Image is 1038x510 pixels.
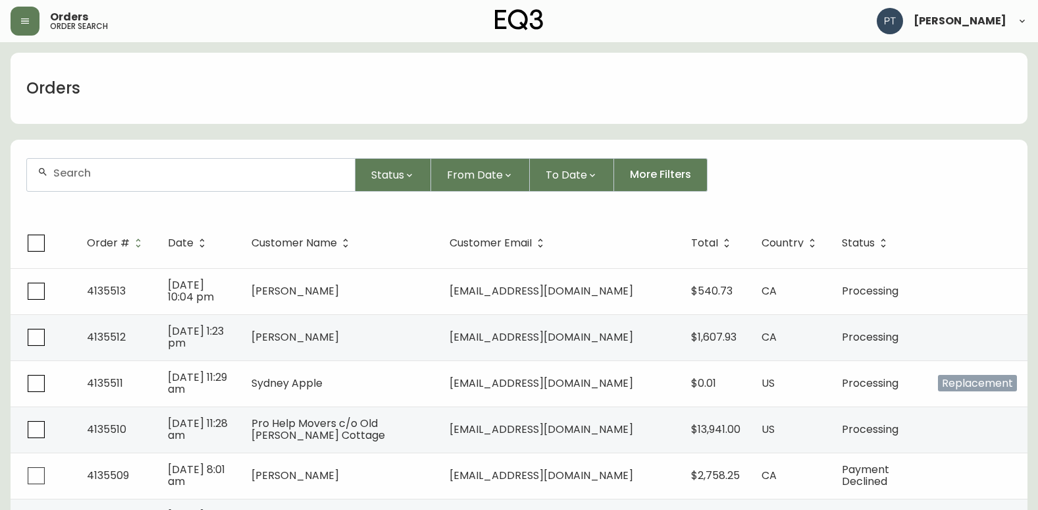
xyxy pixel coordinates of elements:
[168,277,214,304] span: [DATE] 10:04 pm
[168,237,211,249] span: Date
[431,158,530,192] button: From Date
[53,167,344,179] input: Search
[691,376,716,391] span: $0.01
[495,9,544,30] img: logo
[842,376,898,391] span: Processing
[762,239,804,247] span: Country
[447,167,503,183] span: From Date
[251,468,339,483] span: [PERSON_NAME]
[691,237,735,249] span: Total
[546,167,587,183] span: To Date
[87,283,126,298] span: 4135513
[168,324,224,351] span: [DATE] 1:23 pm
[691,283,733,298] span: $540.73
[251,416,385,443] span: Pro Help Movers c/o Old [PERSON_NAME] Cottage
[251,329,339,345] span: [PERSON_NAME]
[251,237,354,249] span: Customer Name
[842,422,898,437] span: Processing
[87,468,129,483] span: 4135509
[938,375,1017,391] span: Replacement
[630,167,691,182] span: More Filters
[251,283,339,298] span: [PERSON_NAME]
[50,22,108,30] h5: order search
[691,329,737,345] span: $1,607.93
[450,468,633,483] span: [EMAIL_ADDRESS][DOMAIN_NAME]
[842,237,892,249] span: Status
[450,376,633,391] span: [EMAIL_ADDRESS][DOMAIN_NAME]
[762,329,777,345] span: CA
[355,158,431,192] button: Status
[842,462,889,489] span: Payment Declined
[614,158,708,192] button: More Filters
[842,239,875,247] span: Status
[87,237,147,249] span: Order #
[450,422,633,437] span: [EMAIL_ADDRESS][DOMAIN_NAME]
[450,283,633,298] span: [EMAIL_ADDRESS][DOMAIN_NAME]
[691,239,718,247] span: Total
[762,237,821,249] span: Country
[87,376,123,391] span: 4135511
[691,468,740,483] span: $2,758.25
[87,329,126,345] span: 4135512
[87,422,126,437] span: 4135510
[26,77,80,99] h1: Orders
[168,462,225,489] span: [DATE] 8:01 am
[371,167,404,183] span: Status
[762,422,775,437] span: US
[530,158,614,192] button: To Date
[691,422,740,437] span: $13,941.00
[762,376,775,391] span: US
[168,416,228,443] span: [DATE] 11:28 am
[842,283,898,298] span: Processing
[168,239,194,247] span: Date
[877,8,903,34] img: 986dcd8e1aab7847125929f325458823
[842,329,898,345] span: Processing
[450,239,532,247] span: Customer Email
[450,329,633,345] span: [EMAIL_ADDRESS][DOMAIN_NAME]
[450,237,549,249] span: Customer Email
[914,16,1006,26] span: [PERSON_NAME]
[762,468,777,483] span: CA
[251,239,337,247] span: Customer Name
[251,376,323,391] span: Sydney Apple
[168,370,227,397] span: [DATE] 11:29 am
[87,239,130,247] span: Order #
[50,12,88,22] span: Orders
[762,283,777,298] span: CA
